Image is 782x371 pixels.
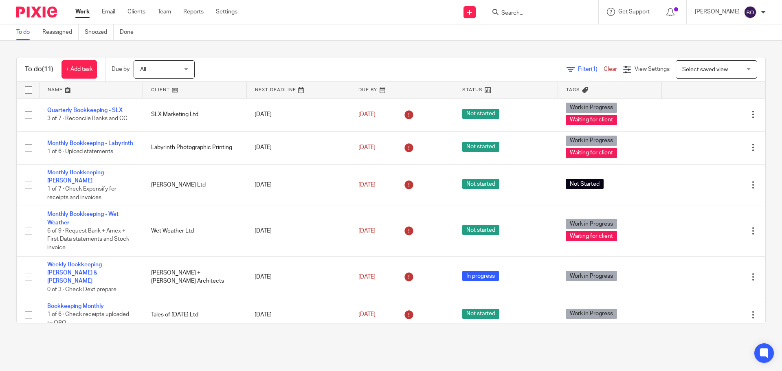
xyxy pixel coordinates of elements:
[566,88,580,92] span: Tags
[75,8,90,16] a: Work
[566,136,617,146] span: Work in Progress
[25,65,53,74] h1: To do
[462,142,499,152] span: Not started
[42,66,53,72] span: (11)
[47,140,133,146] a: Monthly Bookkeeping - Labyrinth
[158,8,171,16] a: Team
[358,312,376,318] span: [DATE]
[566,148,617,158] span: Waiting for client
[143,256,247,298] td: [PERSON_NAME] + [PERSON_NAME] Architects
[246,164,350,206] td: [DATE]
[47,262,102,284] a: Weekly Bookkeeping [PERSON_NAME] & [PERSON_NAME]
[358,145,376,150] span: [DATE]
[566,115,617,125] span: Waiting for client
[47,186,116,200] span: 1 of 7 · Check Expensify for receipts and invoices
[501,10,574,17] input: Search
[566,103,617,113] span: Work in Progress
[143,206,247,256] td: Wet Weather Ltd
[127,8,145,16] a: Clients
[47,170,107,184] a: Monthly Bookkeeping - [PERSON_NAME]
[47,287,116,292] span: 0 of 3 · Check Dext prepare
[246,131,350,164] td: [DATE]
[47,149,113,155] span: 1 of 6 · Upload statements
[143,164,247,206] td: [PERSON_NAME] Ltd
[566,271,617,281] span: Work in Progress
[246,256,350,298] td: [DATE]
[358,228,376,234] span: [DATE]
[246,206,350,256] td: [DATE]
[16,7,57,18] img: Pixie
[47,211,119,225] a: Monthly Bookkeeping - Wet Weather
[47,312,129,326] span: 1 of 6 · Check receipts uploaded to QBO
[358,274,376,280] span: [DATE]
[566,231,617,241] span: Waiting for client
[462,309,499,319] span: Not started
[216,8,237,16] a: Settings
[112,65,130,73] p: Due by
[143,298,247,331] td: Tales of [DATE] Ltd
[635,66,670,72] span: View Settings
[47,116,127,122] span: 3 of 7 · Reconcile Banks and CC
[462,179,499,189] span: Not started
[120,24,140,40] a: Done
[462,271,499,281] span: In progress
[62,60,97,79] a: + Add task
[16,24,36,40] a: To do
[566,309,617,319] span: Work in Progress
[246,298,350,331] td: [DATE]
[604,66,617,72] a: Clear
[47,228,129,250] span: 6 of 9 · Request Bank + Amex + First Data statements and Stock invoice
[140,67,146,72] span: All
[618,9,650,15] span: Get Support
[143,131,247,164] td: Labyrinth Photographic Printing
[695,8,740,16] p: [PERSON_NAME]
[246,98,350,131] td: [DATE]
[143,98,247,131] td: SLX Marketing Ltd
[358,182,376,188] span: [DATE]
[85,24,114,40] a: Snoozed
[102,8,115,16] a: Email
[47,108,123,113] a: Quarterly Bookkeeping - SLX
[183,8,204,16] a: Reports
[462,225,499,235] span: Not started
[42,24,79,40] a: Reassigned
[358,112,376,117] span: [DATE]
[566,219,617,229] span: Work in Progress
[682,67,728,72] span: Select saved view
[47,303,104,309] a: Bookkeeping Monthly
[591,66,597,72] span: (1)
[744,6,757,19] img: svg%3E
[462,109,499,119] span: Not started
[566,179,604,189] span: Not Started
[578,66,604,72] span: Filter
